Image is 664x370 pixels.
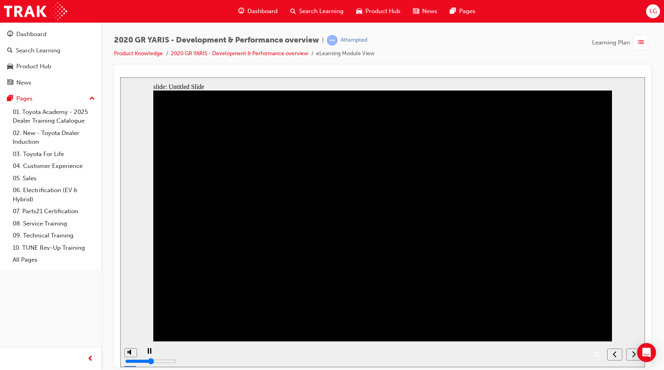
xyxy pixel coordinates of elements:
[10,160,98,172] a: 04. Customer Experience
[238,6,244,16] span: guage-icon
[10,254,98,266] a: All Pages
[638,38,644,48] span: list-icon
[471,271,483,283] button: replay
[10,127,98,148] a: 02. New - Toyota Dealer Induction
[3,59,98,74] a: Product Hub
[284,3,350,19] a: search-iconSearch Learning
[637,343,656,362] div: Open Intercom Messenger
[7,79,13,87] span: news-icon
[16,62,51,71] div: Product Hub
[16,94,33,103] div: Pages
[3,43,98,58] a: Search Learning
[4,264,16,290] div: misc controls
[10,205,98,218] a: 07. Parts21 Certification
[4,2,67,20] img: Trak
[16,78,31,87] div: News
[10,172,98,185] a: 05. Sales
[350,3,407,19] a: car-iconProduct Hub
[16,30,46,39] div: Dashboard
[422,7,437,16] span: News
[3,75,98,90] a: News
[10,148,98,160] a: 03. Toyota For Life
[232,3,284,19] a: guage-iconDashboard
[7,95,13,102] span: pages-icon
[316,49,374,58] li: eLearning Module View
[7,63,13,70] span: car-icon
[20,264,483,290] div: playback controls
[413,6,419,16] span: news-icon
[10,184,98,205] a: 06. Electrification (EV & Hybrid)
[444,3,482,19] a: pages-iconPages
[171,50,308,57] a: 2020 GR YARIS - Development & Performance overview
[5,281,56,287] input: volume
[247,7,278,16] span: Dashboard
[10,229,98,242] a: 09. Technical Training
[20,270,33,284] button: play/pause
[3,91,98,106] button: Pages
[322,36,324,45] span: |
[10,106,98,127] a: 01. Toyota Academy - 2025 Dealer Training Catalogue
[87,354,93,364] span: prev-icon
[487,264,521,290] nav: slide navigation
[341,37,367,44] div: Attempted
[649,7,657,16] span: LG
[592,38,630,47] span: Learning Plan
[3,27,98,42] a: Dashboard
[459,7,475,16] span: Pages
[3,25,98,91] button: DashboardSearch LearningProduct HubNews
[10,218,98,230] a: 08. Service Training
[327,35,338,46] span: learningRecordVerb_ATTEMPT-icon
[16,46,60,55] div: Search Learning
[407,3,444,19] a: news-iconNews
[592,35,651,50] button: Learning Plan
[114,50,163,57] a: Product Knowledge
[450,6,456,16] span: pages-icon
[365,7,400,16] span: Product Hub
[506,271,521,283] button: next
[487,271,502,283] button: previous
[7,31,13,38] span: guage-icon
[646,4,660,18] button: LG
[356,6,362,16] span: car-icon
[4,271,17,280] button: volume
[114,36,319,45] span: 2020 GR YARIS - Development & Performance overview
[290,6,296,16] span: search-icon
[10,242,98,254] a: 10. TUNE Rev-Up Training
[7,47,13,54] span: search-icon
[89,94,95,104] span: up-icon
[299,7,344,16] span: Search Learning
